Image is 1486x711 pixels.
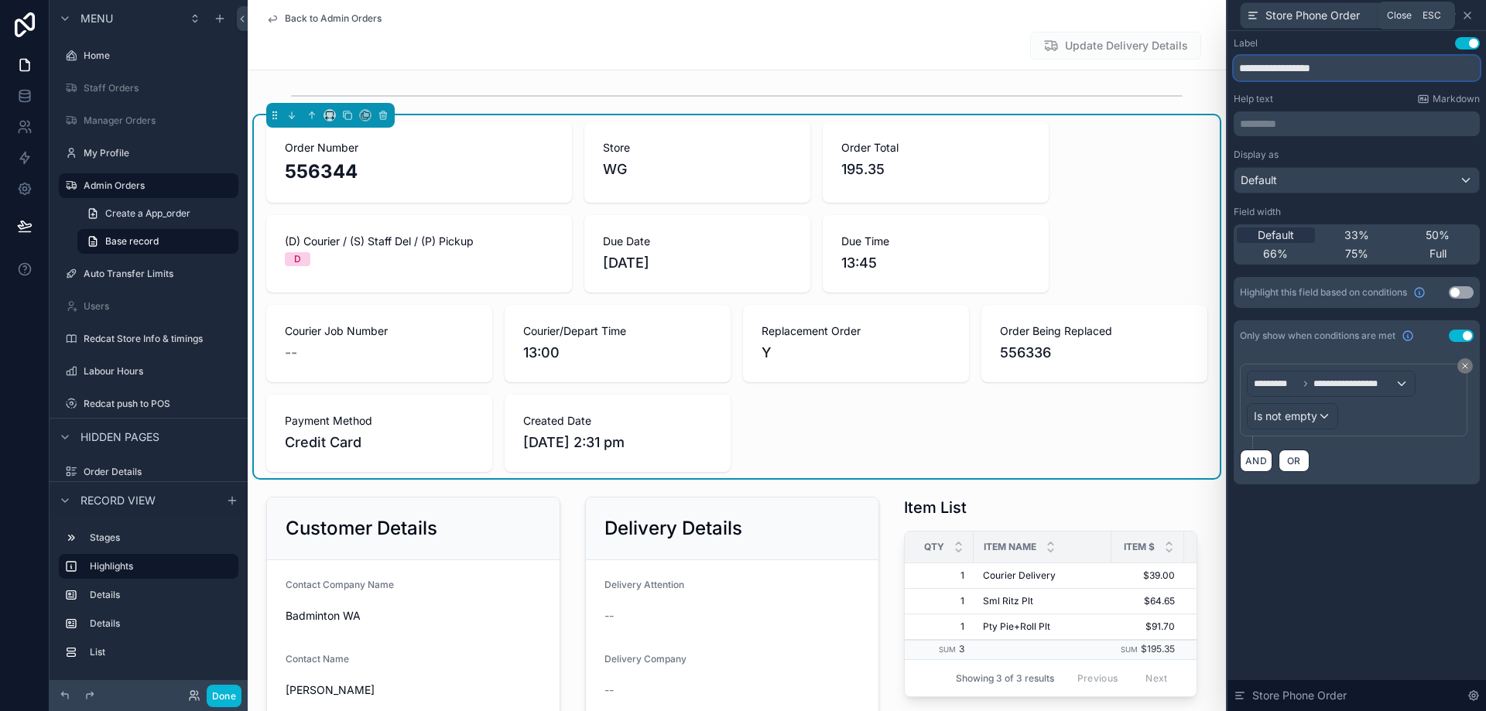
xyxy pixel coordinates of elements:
span: Is not empty [1254,408,1317,424]
a: Staff Orders [59,76,238,101]
label: Display as [1234,149,1279,161]
span: 33% [1344,227,1369,243]
label: Field width [1234,206,1281,218]
span: 556336 [1000,342,1189,364]
span: Highlight this field based on conditions [1240,286,1407,299]
a: Home [59,43,238,68]
span: Hidden pages [80,429,159,445]
label: Admin Orders [84,179,229,192]
label: Order Details [84,466,235,478]
a: Back to Admin Orders [266,12,382,25]
a: Labour Hours [59,359,238,384]
span: Y [762,342,950,364]
label: Users [84,300,235,313]
div: D [294,252,301,266]
span: Order Number [285,140,553,156]
span: Showing 3 of 3 results [956,672,1054,685]
a: Markdown [1417,93,1480,105]
small: Sum [939,645,956,654]
span: Courier/Depart Time [523,323,712,339]
span: -- [285,342,297,364]
span: Order Being Replaced [1000,323,1189,339]
div: Label [1234,37,1258,50]
span: WG [603,159,627,180]
a: Admin Orders [59,173,238,198]
a: Redcat Store Info & timings [59,326,238,351]
label: List [90,646,232,658]
label: Auto Transfer Limits [84,268,235,280]
span: 66% [1263,246,1288,261]
label: Home [84,50,235,62]
div: scrollable content [1234,111,1480,136]
span: Courier Job Number [285,323,474,339]
a: Auto Transfer Limits [59,261,238,286]
span: Menu [80,11,113,26]
div: scrollable content [50,518,248,680]
label: Manager Orders [84,115,235,127]
span: Back to Admin Orders [285,12,382,25]
label: My Profile [84,147,235,159]
span: Payment Method [285,413,474,429]
a: Manager Orders [59,108,238,133]
label: Stages [90,532,232,544]
span: 13:00 [523,342,712,364]
span: [DATE] 2:31 pm [523,432,712,453]
span: Record view [80,493,156,508]
span: Due Date [603,234,792,249]
a: My Profile [59,141,238,166]
label: Redcat Store Info & timings [84,333,235,345]
span: Markdown [1433,93,1480,105]
button: AND [1240,450,1272,472]
a: Redcat push to POS [59,391,238,416]
a: Create a App_order [77,201,238,226]
button: Done [207,685,241,707]
span: OR [1284,455,1304,467]
span: $195.35 [1141,643,1175,655]
span: Qty [924,541,944,553]
label: Redcat push to POS [84,398,235,410]
span: Item $ [1124,541,1155,553]
button: Store Phone Order [1240,2,1418,29]
span: Default [1258,227,1294,243]
span: Created Date [523,413,712,429]
span: Store Phone Order [1252,688,1347,703]
span: (D) Courier / (S) Staff Del / (P) Pickup [285,234,553,249]
h2: 556344 [285,159,553,184]
span: Item Name [984,541,1036,553]
span: Esc [1419,9,1444,22]
label: Staff Orders [84,82,235,94]
span: Store [603,140,792,156]
label: Details [90,617,232,630]
a: Base record [77,229,238,254]
small: Sum [1121,645,1138,654]
span: Base record [105,235,159,248]
span: Due Time [841,234,1030,249]
span: Store Phone Order [1265,8,1360,23]
label: Labour Hours [84,365,235,378]
span: 75% [1345,246,1368,261]
span: 195.35 [841,159,1030,180]
span: Order Total [841,140,1030,156]
a: Users [59,294,238,319]
span: Replacement Order [762,323,950,339]
span: Create a App_order [105,207,190,220]
span: Only show when conditions are met [1240,330,1395,342]
span: Credit Card [285,432,474,453]
span: Full [1430,246,1447,261]
label: Help text [1234,93,1273,105]
button: Is not empty [1247,403,1338,429]
span: 3 [959,643,964,655]
span: [DATE] [603,252,792,274]
button: Default [1234,167,1480,193]
span: 13:45 [841,252,1030,274]
label: Details [90,589,232,601]
span: 50% [1426,227,1450,243]
button: OR [1279,450,1310,472]
span: Close [1387,9,1412,22]
span: Default [1241,173,1277,188]
a: Order Details [59,460,238,484]
label: Highlights [90,560,226,573]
